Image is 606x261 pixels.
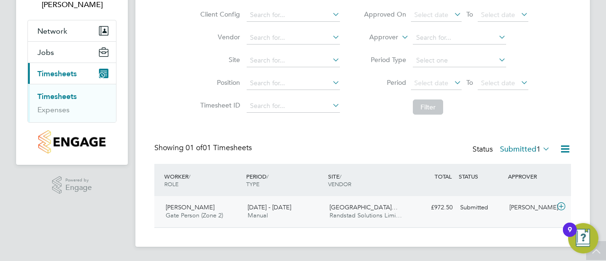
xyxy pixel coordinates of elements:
[65,184,92,192] span: Engage
[456,200,506,216] div: Submitted
[166,211,223,219] span: Gate Person (Zone 2)
[28,42,116,63] button: Jobs
[244,168,326,192] div: PERIOD
[364,55,406,64] label: Period Type
[536,144,541,154] span: 1
[247,31,340,45] input: Search for...
[456,168,506,185] div: STATUS
[413,54,506,67] input: Select one
[28,84,116,122] div: Timesheets
[38,130,105,153] img: countryside-properties-logo-retina.png
[481,10,515,19] span: Select date
[364,10,406,18] label: Approved On
[506,168,555,185] div: APPROVER
[37,92,77,101] a: Timesheets
[267,172,268,180] span: /
[248,211,268,219] span: Manual
[414,10,448,19] span: Select date
[65,176,92,184] span: Powered by
[506,200,555,216] div: [PERSON_NAME]
[356,33,398,42] label: Approver
[27,130,116,153] a: Go to home page
[197,10,240,18] label: Client Config
[339,172,341,180] span: /
[186,143,203,153] span: 01 of
[162,168,244,192] div: WORKER
[364,78,406,87] label: Period
[463,8,476,20] span: To
[197,101,240,109] label: Timesheet ID
[164,180,178,188] span: ROLE
[37,105,70,114] a: Expenses
[435,172,452,180] span: TOTAL
[52,176,92,194] a: Powered byEngage
[197,33,240,41] label: Vendor
[186,143,252,153] span: 01 Timesheets
[568,230,572,242] div: 9
[330,203,398,211] span: [GEOGRAPHIC_DATA]…
[37,27,67,36] span: Network
[166,203,214,211] span: [PERSON_NAME]
[407,200,456,216] div: £972.50
[568,223,598,253] button: Open Resource Center, 9 new notifications
[414,79,448,87] span: Select date
[154,143,254,153] div: Showing
[500,144,550,154] label: Submitted
[413,99,443,115] button: Filter
[37,69,77,78] span: Timesheets
[246,180,259,188] span: TYPE
[197,78,240,87] label: Position
[330,211,402,219] span: Randstad Solutions Limi…
[472,143,552,156] div: Status
[28,63,116,84] button: Timesheets
[248,203,291,211] span: [DATE] - [DATE]
[481,79,515,87] span: Select date
[247,99,340,113] input: Search for...
[188,172,190,180] span: /
[247,77,340,90] input: Search for...
[326,168,408,192] div: SITE
[197,55,240,64] label: Site
[247,9,340,22] input: Search for...
[413,31,506,45] input: Search for...
[37,48,54,57] span: Jobs
[463,76,476,89] span: To
[247,54,340,67] input: Search for...
[328,180,351,188] span: VENDOR
[28,20,116,41] button: Network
